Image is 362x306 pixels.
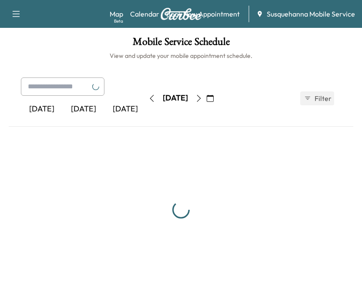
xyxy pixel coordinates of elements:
div: [DATE] [104,99,146,119]
div: [DATE] [63,99,104,119]
a: Calendar [130,9,159,19]
button: Filter [300,91,334,105]
a: Book New Appointment [166,9,240,19]
span: Filter [315,93,330,104]
a: MapBeta [110,9,123,19]
h6: View and update your mobile appointment schedule. [9,51,353,60]
h1: Mobile Service Schedule [9,37,353,51]
div: Beta [114,18,123,24]
div: [DATE] [163,93,188,104]
span: Susquehanna Mobile Service [267,9,355,19]
div: [DATE] [21,99,63,119]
